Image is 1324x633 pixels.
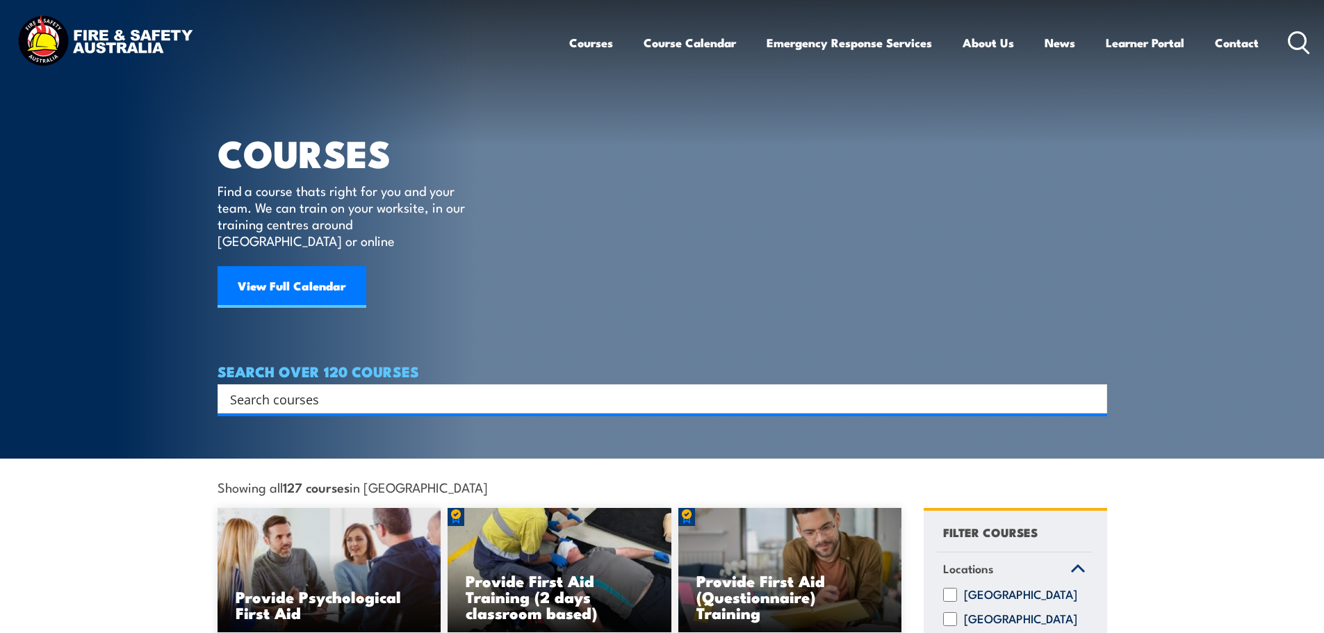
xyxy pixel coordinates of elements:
[218,363,1107,379] h4: SEARCH OVER 120 COURSES
[767,24,932,61] a: Emergency Response Services
[466,573,653,620] h3: Provide First Aid Training (2 days classroom based)
[1215,24,1259,61] a: Contact
[218,479,488,494] span: Showing all in [GEOGRAPHIC_DATA]
[1106,24,1184,61] a: Learner Portal
[943,559,994,578] span: Locations
[233,389,1079,409] form: Search form
[964,588,1077,602] label: [GEOGRAPHIC_DATA]
[1045,24,1075,61] a: News
[678,508,902,633] img: Mental Health First Aid Refresher Training (Standard) (1)
[964,612,1077,626] label: [GEOGRAPHIC_DATA]
[218,508,441,633] img: Mental Health First Aid Training Course from Fire & Safety Australia
[218,182,471,249] p: Find a course thats right for you and your team. We can train on your worksite, in our training c...
[1083,389,1102,409] button: Search magnifier button
[218,508,441,633] a: Provide Psychological First Aid
[218,266,366,308] a: View Full Calendar
[937,552,1092,589] a: Locations
[230,388,1077,409] input: Search input
[236,589,423,620] h3: Provide Psychological First Aid
[448,508,671,633] a: Provide First Aid Training (2 days classroom based)
[696,573,884,620] h3: Provide First Aid (Questionnaire) Training
[283,477,350,496] strong: 127 courses
[678,508,902,633] a: Provide First Aid (Questionnaire) Training
[943,523,1038,541] h4: FILTER COURSES
[218,136,485,169] h1: COURSES
[963,24,1014,61] a: About Us
[448,508,671,633] img: Provide First Aid (Blended Learning)
[644,24,736,61] a: Course Calendar
[569,24,613,61] a: Courses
